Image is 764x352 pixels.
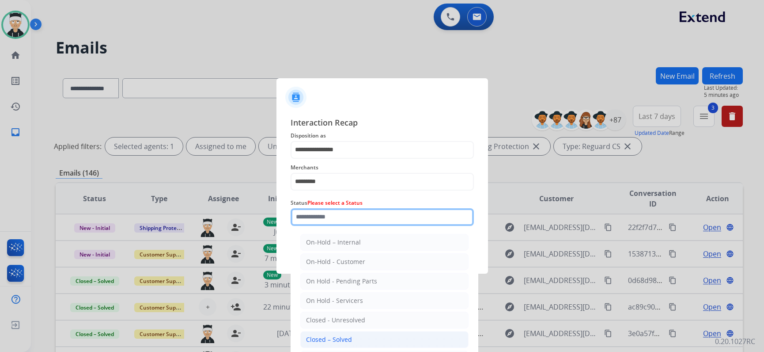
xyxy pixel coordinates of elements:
span: Interaction Recap [291,116,474,130]
span: Please select a Status [307,199,363,207]
div: On Hold - Pending Parts [306,277,377,286]
div: On Hold - Servicers [306,296,363,305]
div: On-Hold – Internal [306,238,361,247]
div: Closed – Solved [306,335,352,344]
span: Merchants [291,162,474,173]
div: On-Hold - Customer [306,257,365,266]
img: contactIcon [285,87,306,108]
div: Closed - Unresolved [306,316,365,325]
span: Status [291,198,474,208]
p: 0.20.1027RC [715,336,755,347]
span: Disposition as [291,130,474,141]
